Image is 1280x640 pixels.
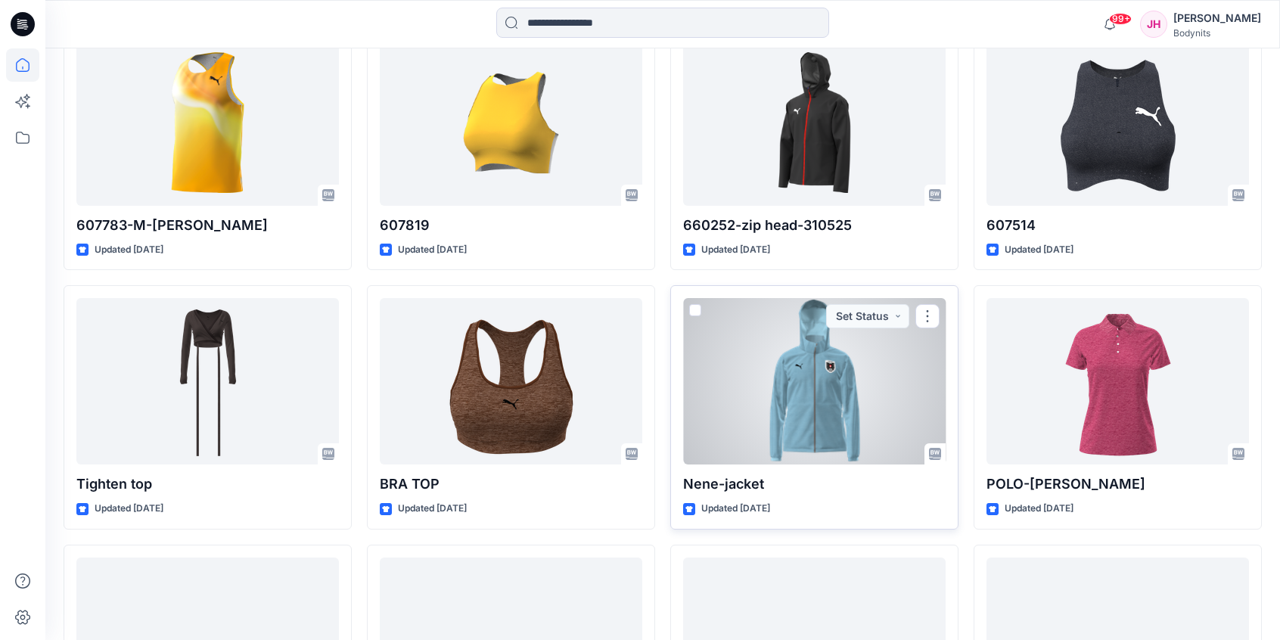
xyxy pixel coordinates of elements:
p: 660252-zip head-310525 [683,215,946,236]
p: Updated [DATE] [701,501,770,517]
div: [PERSON_NAME] [1173,9,1261,27]
a: 607514 [986,39,1249,206]
a: 607783-M-Anna [76,39,339,206]
a: 607819 [380,39,642,206]
p: Updated [DATE] [701,242,770,258]
p: BRA TOP [380,474,642,495]
a: POLO-DOROTHY [986,298,1249,464]
p: Updated [DATE] [1005,501,1073,517]
a: 660252-zip head-310525 [683,39,946,206]
a: Tighten top [76,298,339,464]
p: Updated [DATE] [95,242,163,258]
p: Updated [DATE] [398,242,467,258]
p: POLO-[PERSON_NAME] [986,474,1249,495]
p: Nene-jacket [683,474,946,495]
span: 99+ [1109,13,1132,25]
p: 607819 [380,215,642,236]
p: 607514 [986,215,1249,236]
a: Nene-jacket [683,298,946,464]
p: 607783-M-[PERSON_NAME] [76,215,339,236]
div: JH [1140,11,1167,38]
p: Tighten top [76,474,339,495]
div: Bodynits [1173,27,1261,39]
p: Updated [DATE] [398,501,467,517]
p: Updated [DATE] [1005,242,1073,258]
a: BRA TOP [380,298,642,464]
p: Updated [DATE] [95,501,163,517]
